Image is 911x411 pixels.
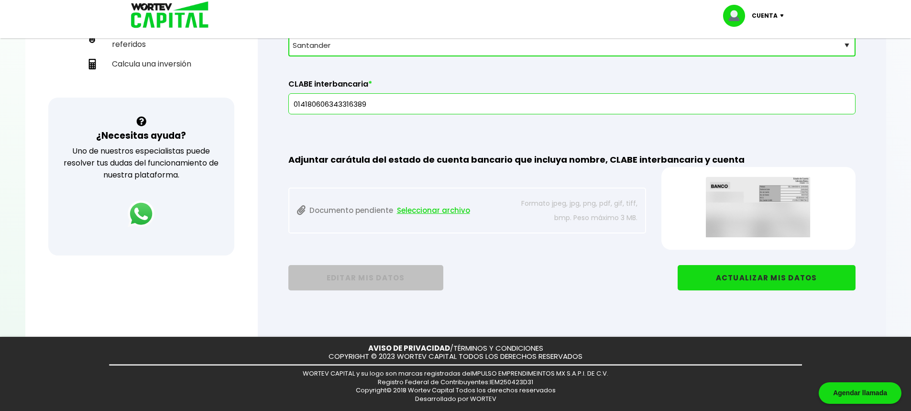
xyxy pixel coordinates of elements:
[297,196,498,225] p: Documento pendiente
[83,22,199,54] a: Programa de referidos
[87,33,98,44] img: recomiendanos-icon.9b8e9327.svg
[303,369,608,378] span: WORTEV CAPITAL y su logo son marcas registradas de IMPULSO EMPRENDIMEINTOS MX S.A.P.I. DE C.V.
[368,344,543,353] p: /
[288,265,443,290] button: EDITAR MIS DATOS
[368,343,450,353] a: AVISO DE PRIVACIDAD
[87,59,98,69] img: calculadora-icon.17d418c4.svg
[356,386,556,395] span: Copyright© 2018 Wortev Capital Todos los derechos reservados
[503,196,637,225] p: Formato jpeg, jpg, png, pdf, gif, tiff, bmp. Peso máximo 3 MB.
[96,129,186,143] h3: ¿Necesitas ayuda?
[293,94,851,114] input: 18 dígitos
[819,382,901,404] div: Agendar llamada
[752,9,778,23] p: Cuenta
[397,203,470,218] span: Seleccionar archivo
[453,343,543,353] a: TÉRMINOS Y CONDICIONES
[128,200,154,227] img: logos_whatsapp-icon.242b2217.svg
[288,79,856,94] label: CLABE interbancaria
[678,265,856,290] button: ACTUALIZAR MIS DATOS
[297,205,306,215] img: paperclip.164896ad.svg
[415,394,496,403] span: Desarrollado por WORTEV
[723,5,752,27] img: profile-image
[83,54,199,74] a: Calcula una inversión
[778,14,790,17] img: icon-down
[61,145,222,181] p: Uno de nuestros especialistas puede resolver tus dudas del funcionamiento de nuestra plataforma.
[329,353,582,361] p: COPYRIGHT © 2023 WORTEV CAPITAL TODOS LOS DERECHOS RESERVADOS
[691,177,826,237] img: exampledoc.a199b23b.png
[378,378,533,387] span: Registro Federal de Contribuyentes: IEM250423D31
[288,154,745,166] span: Adjuntar carátula del estado de cuenta bancario que incluya nombre, CLABE interbancaria y cuenta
